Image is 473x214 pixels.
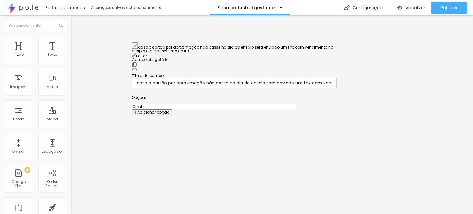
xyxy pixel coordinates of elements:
div: Título [13,52,24,57]
div: Código HTML [6,180,30,188]
img: view-1.svg [397,5,402,10]
span: Publicar [441,5,458,10]
p: Ficha cadastral gestante [217,6,275,10]
input: Buscar elemento [5,20,66,31]
div: Vídeo [47,85,58,89]
button: Visualizar [391,2,431,14]
div: Texto [47,52,57,57]
div: Divisor [12,149,25,154]
span: Visualizar [406,5,425,10]
div: Redes Sociais [40,180,64,188]
div: Espaçador [42,149,63,154]
div: Editor de páginas [42,6,85,10]
button: Publicar [431,2,467,14]
div: Alterações salvas automaticamente [91,6,162,10]
img: Icone [344,5,350,10]
div: Mapa [47,117,58,121]
img: Icone [59,24,63,27]
div: Imagem [10,85,27,89]
div: Botão [13,117,24,121]
iframe: Editor [71,15,473,214]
